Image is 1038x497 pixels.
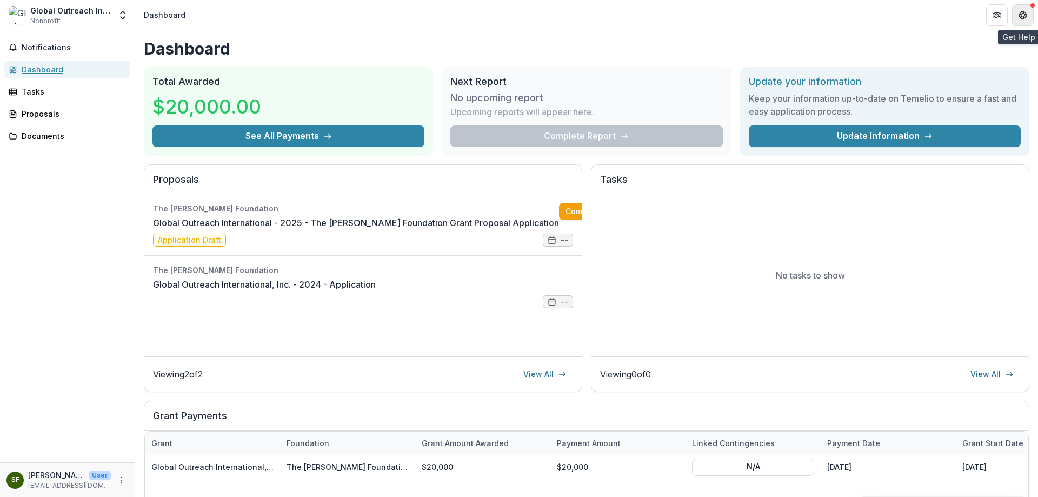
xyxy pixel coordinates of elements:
p: User [89,471,111,480]
div: Dashboard [22,64,122,75]
h3: Keep your information up-to-date on Temelio to ensure a fast and easy application process. [749,92,1021,118]
a: Proposals [4,105,130,123]
div: Payment date [821,432,956,455]
button: Open entity switcher [115,4,130,26]
div: Grant amount awarded [415,438,515,449]
img: Global Outreach International [9,6,26,24]
div: Payment Amount [550,438,627,449]
div: Grant amount awarded [415,432,550,455]
div: Grant [145,432,280,455]
a: Global Outreach International, Inc. - 2024 - Application [153,278,376,291]
h2: Grant Payments [153,410,1020,430]
a: Tasks [4,83,130,101]
h1: Dashboard [144,39,1029,58]
a: Update Information [749,125,1021,147]
div: Foundation [280,432,415,455]
a: Documents [4,127,130,145]
div: Dashboard [144,9,185,21]
a: View All [517,366,573,383]
h2: Tasks [600,174,1020,194]
div: Grant [145,438,179,449]
div: $20,000 [550,455,686,479]
div: Tasks [22,86,122,97]
p: The [PERSON_NAME] Foundation [287,461,409,473]
button: Notifications [4,39,130,56]
p: Viewing 0 of 0 [600,368,651,381]
span: Notifications [22,43,126,52]
div: Payment Amount [550,432,686,455]
div: Grant start date [956,438,1030,449]
div: Stephanie Folkmann [11,476,19,483]
p: [PERSON_NAME] [28,469,84,481]
h2: Total Awarded [152,76,424,88]
div: Global Outreach International [30,5,111,16]
div: Payment date [821,438,887,449]
h2: Next Report [450,76,722,88]
button: N/A [692,458,814,475]
a: Global Outreach International, Inc. - 2024 - Application [151,462,361,472]
p: Upcoming reports will appear here. [450,105,594,118]
p: Viewing 2 of 2 [153,368,203,381]
p: [EMAIL_ADDRESS][DOMAIN_NAME] [28,481,111,491]
h3: No upcoming report [450,92,543,104]
div: [DATE] [821,455,956,479]
button: Partners [986,4,1008,26]
button: More [115,474,128,487]
div: Linked Contingencies [686,438,781,449]
nav: breadcrumb [139,7,190,23]
h2: Proposals [153,174,573,194]
button: Get Help [1012,4,1034,26]
span: Nonprofit [30,16,61,26]
a: View All [964,366,1020,383]
div: Foundation [280,438,336,449]
button: See All Payments [152,125,424,147]
div: Proposals [22,108,122,120]
div: Documents [22,130,122,142]
div: Linked Contingencies [686,432,821,455]
p: No tasks to show [776,269,845,282]
h2: Update your information [749,76,1021,88]
div: $20,000 [415,455,550,479]
a: Dashboard [4,61,130,78]
h3: $20,000.00 [152,92,261,121]
a: Global Outreach International - 2025 - The [PERSON_NAME] Foundation Grant Proposal Application [153,216,559,229]
a: Complete [559,203,621,220]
